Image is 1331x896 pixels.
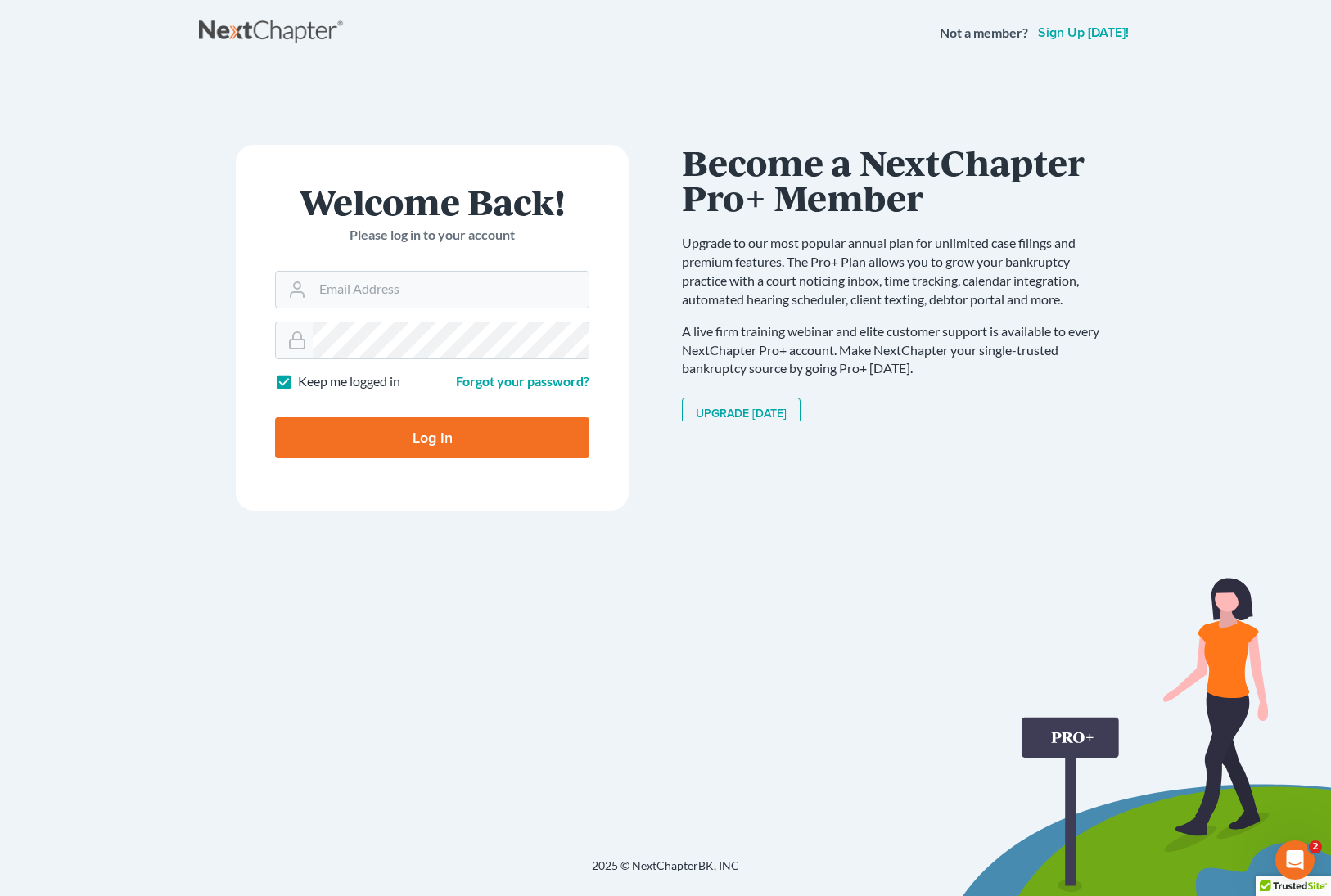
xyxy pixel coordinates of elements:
[313,272,589,308] input: Email Address
[1035,26,1132,39] a: Sign up [DATE]!
[682,145,1116,214] h1: Become a NextChapter Pro+ Member
[940,24,1028,43] strong: Not a member?
[199,858,1132,887] div: 2025 © NextChapterBK, INC
[275,226,589,245] p: Please log in to your account
[682,322,1116,379] p: A live firm training webinar and elite customer support is available to every NextChapter Pro+ ac...
[298,372,400,391] label: Keep me logged in
[456,373,589,389] a: Forgot your password?
[1309,840,1322,853] span: 2
[682,234,1116,308] p: Upgrade to our most popular annual plan for unlimited case filings and premium features. The Pro+...
[275,184,589,219] h1: Welcome Back!
[1275,840,1315,880] iframe: Intercom live chat
[682,398,801,430] a: Upgrade [DATE]
[275,417,589,458] input: Log In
